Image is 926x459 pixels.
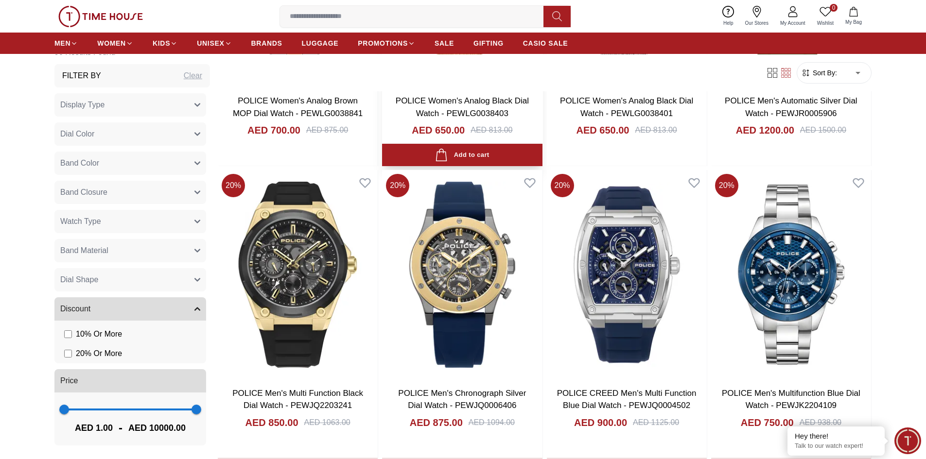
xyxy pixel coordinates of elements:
[473,38,504,48] span: GIFTING
[306,124,348,136] div: AED 875.00
[811,4,839,29] a: 0Wishlist
[386,174,409,197] span: 20 %
[396,96,529,118] a: POLICE Women's Analog Black Dial Watch - PEWLG0038403
[839,5,868,28] button: My Bag
[60,157,99,169] span: Band Color
[197,38,224,48] span: UNISEX
[633,417,679,428] div: AED 1125.00
[54,369,206,392] button: Price
[800,417,841,428] div: AED 938.00
[60,375,78,387] span: Price
[741,416,794,429] h4: AED 750.00
[711,170,871,379] img: POLICE Men's Multifunction Blue Dial Watch - PEWJK2204109
[128,421,186,435] span: AED 10000.00
[894,427,921,454] div: Chat Widget
[54,210,206,233] button: Watch Type
[523,34,568,52] a: CASIO SALE
[247,123,300,137] h4: AED 700.00
[54,297,206,321] button: Discount
[54,181,206,204] button: Band Closure
[222,174,245,197] span: 20 %
[398,389,526,410] a: POLICE Men's Chronograph Silver Dial Watch - PEWJQ0006406
[218,170,378,379] img: POLICE Men's Multi Function Black Dial Watch - PEWJQ2203241
[435,149,489,162] div: Add to cart
[547,170,707,379] img: POLICE CREED Men's Multi Function Blue Dial Watch - PEWJQ0004502
[302,38,339,48] span: LUGGAGE
[577,123,629,137] h4: AED 650.00
[54,34,78,52] a: MEN
[435,38,454,48] span: SALE
[551,174,574,197] span: 20 %
[60,187,107,198] span: Band Closure
[741,19,772,27] span: Our Stores
[304,417,350,428] div: AED 1063.00
[113,420,128,436] span: -
[54,239,206,262] button: Band Material
[302,34,339,52] a: LUGGAGE
[523,38,568,48] span: CASIO SALE
[54,38,70,48] span: MEN
[97,34,133,52] a: WOMEN
[811,68,837,78] span: Sort By:
[153,38,170,48] span: KIDS
[776,19,809,27] span: My Account
[76,328,122,340] span: 10 % Or More
[574,416,627,429] h4: AED 900.00
[153,34,177,52] a: KIDS
[60,274,98,286] span: Dial Shape
[232,389,363,410] a: POLICE Men's Multi Function Black Dial Watch - PEWJQ2203241
[60,303,90,315] span: Discount
[358,34,415,52] a: PROMOTIONS
[557,389,697,410] a: POLICE CREED Men's Multi Function Blue Dial Watch - PEWJQ0004502
[60,216,101,227] span: Watch Type
[62,70,101,82] h3: Filter By
[830,4,838,12] span: 0
[412,123,465,137] h4: AED 650.00
[739,4,774,29] a: Our Stores
[801,68,837,78] button: Sort By:
[382,170,542,379] img: POLICE Men's Chronograph Silver Dial Watch - PEWJQ0006406
[469,417,515,428] div: AED 1094.00
[60,99,105,111] span: Display Type
[410,416,463,429] h4: AED 875.00
[725,96,857,118] a: POLICE Men's Automatic Silver Dial Watch - PEWJR0005906
[184,70,202,82] div: Clear
[60,128,94,140] span: Dial Color
[251,34,282,52] a: BRANDS
[435,34,454,52] a: SALE
[719,19,737,27] span: Help
[76,348,122,359] span: 20 % Or More
[382,144,542,167] button: Add to cart
[717,4,739,29] a: Help
[54,122,206,146] button: Dial Color
[841,18,866,26] span: My Bag
[64,350,72,357] input: 20% Or More
[358,38,408,48] span: PROMOTIONS
[54,93,206,117] button: Display Type
[800,124,846,136] div: AED 1500.00
[64,330,72,338] input: 10% Or More
[736,123,794,137] h4: AED 1200.00
[197,34,231,52] a: UNISEX
[795,431,877,441] div: Hey there!
[795,442,877,450] p: Talk to our watch expert!
[54,268,206,291] button: Dial Shape
[60,245,108,256] span: Band Material
[715,174,738,197] span: 20 %
[251,38,282,48] span: BRANDS
[471,124,512,136] div: AED 813.00
[635,124,677,136] div: AED 813.00
[473,34,504,52] a: GIFTING
[560,96,693,118] a: POLICE Women's Analog Black Dial Watch - PEWLG0038401
[245,416,298,429] h4: AED 850.00
[75,421,113,435] span: AED 1.00
[233,96,363,118] a: POLICE Women's Analog Brown MOP Dial Watch - PEWLG0038841
[58,6,143,27] img: ...
[54,152,206,175] button: Band Color
[722,389,860,410] a: POLICE Men's Multifunction Blue Dial Watch - PEWJK2204109
[97,38,126,48] span: WOMEN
